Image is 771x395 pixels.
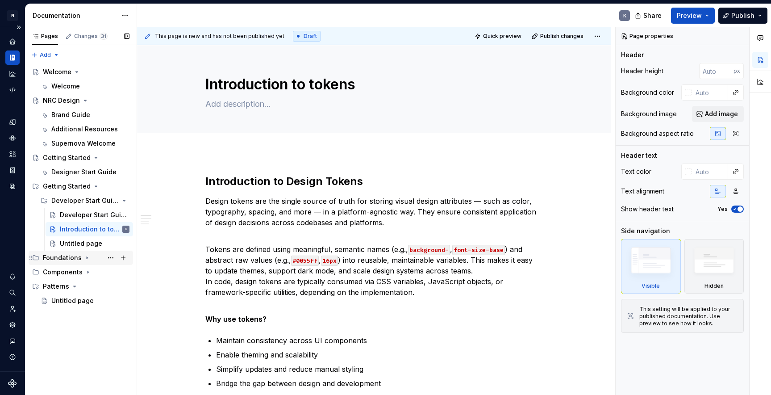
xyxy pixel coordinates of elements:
a: Supernova Logo [8,379,17,388]
a: Developer Start Guide [46,208,133,222]
a: Welcome [37,79,133,93]
div: N [7,10,18,21]
a: Introduction to tokensK [46,222,133,236]
a: Settings [5,318,20,332]
button: N [2,6,23,25]
button: Quick preview [472,30,525,42]
code: #0055FF [291,256,319,266]
a: Invite team [5,302,20,316]
span: Share [643,11,662,20]
code: background- [408,245,450,255]
div: Patterns [29,279,133,294]
div: Background image [621,109,677,118]
input: Auto [699,63,733,79]
a: Supernova Welcome [37,136,133,151]
div: Changes [74,33,108,40]
div: Show header text [621,205,674,214]
a: Design tokens [5,115,20,129]
p: Bridge the gap between design and development [216,378,543,389]
div: K [125,225,127,234]
div: Contact support [5,334,20,348]
input: Auto [692,164,728,180]
div: Welcome [43,67,71,76]
div: Text color [621,167,651,176]
div: Hidden [684,239,744,294]
button: Expand sidebar [13,21,25,34]
div: Header [621,50,644,59]
div: Documentation [33,11,117,20]
div: Untitled page [51,296,94,305]
div: NRC Design [43,96,80,105]
p: Simplify updates and reduce manual styling [216,364,543,374]
div: Getting Started [43,153,91,162]
div: Untitled page [60,239,102,248]
span: Preview [677,11,702,20]
a: Untitled page [46,236,133,251]
div: Components [29,265,133,279]
button: Notifications [5,269,20,284]
a: NRC Design [29,93,133,108]
a: Data sources [5,179,20,193]
p: Design tokens are the single source of truth for storing visual design attributes — such as color... [205,196,543,228]
div: Background color [621,88,674,97]
span: Draft [304,33,317,40]
code: font-size-base [452,245,505,255]
div: Getting Started [29,179,133,193]
span: This page is new and has not been published yet. [155,33,286,40]
a: Assets [5,147,20,161]
div: Analytics [5,67,20,81]
span: Add [40,51,51,59]
a: Getting Started [29,151,133,165]
div: Developer Start Guide [51,196,119,205]
label: Yes [717,206,728,213]
textarea: Introduction to tokens [204,74,541,95]
a: Additional Resources [37,122,133,136]
button: Preview [671,8,715,24]
div: Visible [621,239,681,294]
div: Welcome [51,82,80,91]
div: Patterns [43,282,69,291]
div: Pages [32,33,58,40]
p: Enable theming and scalability [216,349,543,360]
code: 16px [321,256,338,266]
div: Supernova Welcome [51,139,116,148]
a: Designer Start Guide [37,165,133,179]
a: Code automation [5,83,20,97]
div: Additional Resources [51,125,118,134]
span: Quick preview [483,33,521,40]
h2: Introduction to Design Tokens [205,174,543,189]
button: Add image [692,106,744,122]
div: Header text [621,151,657,160]
a: Brand Guide [37,108,133,122]
div: Text alignment [621,187,664,196]
a: Home [5,34,20,49]
a: Welcome [29,65,133,79]
a: Documentation [5,50,20,65]
button: Add [29,49,62,61]
div: Getting Started [43,182,91,191]
a: Components [5,131,20,145]
div: Designer Start Guide [51,168,117,176]
button: Share [630,8,667,24]
button: Publish [718,8,767,24]
div: Side navigation [621,227,670,235]
p: Tokens are defined using meaningful, semantic names (e.g., , ) and abstract raw values (e.g., , )... [205,233,543,298]
div: Search ⌘K [5,286,20,300]
div: Hidden [704,282,724,290]
div: This setting will be applied to your published documentation. Use preview to see how it looks. [639,306,738,327]
span: 31 [100,33,108,40]
div: K [623,12,626,19]
div: Background aspect ratio [621,129,694,138]
input: Auto [692,84,728,101]
p: px [733,67,740,75]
